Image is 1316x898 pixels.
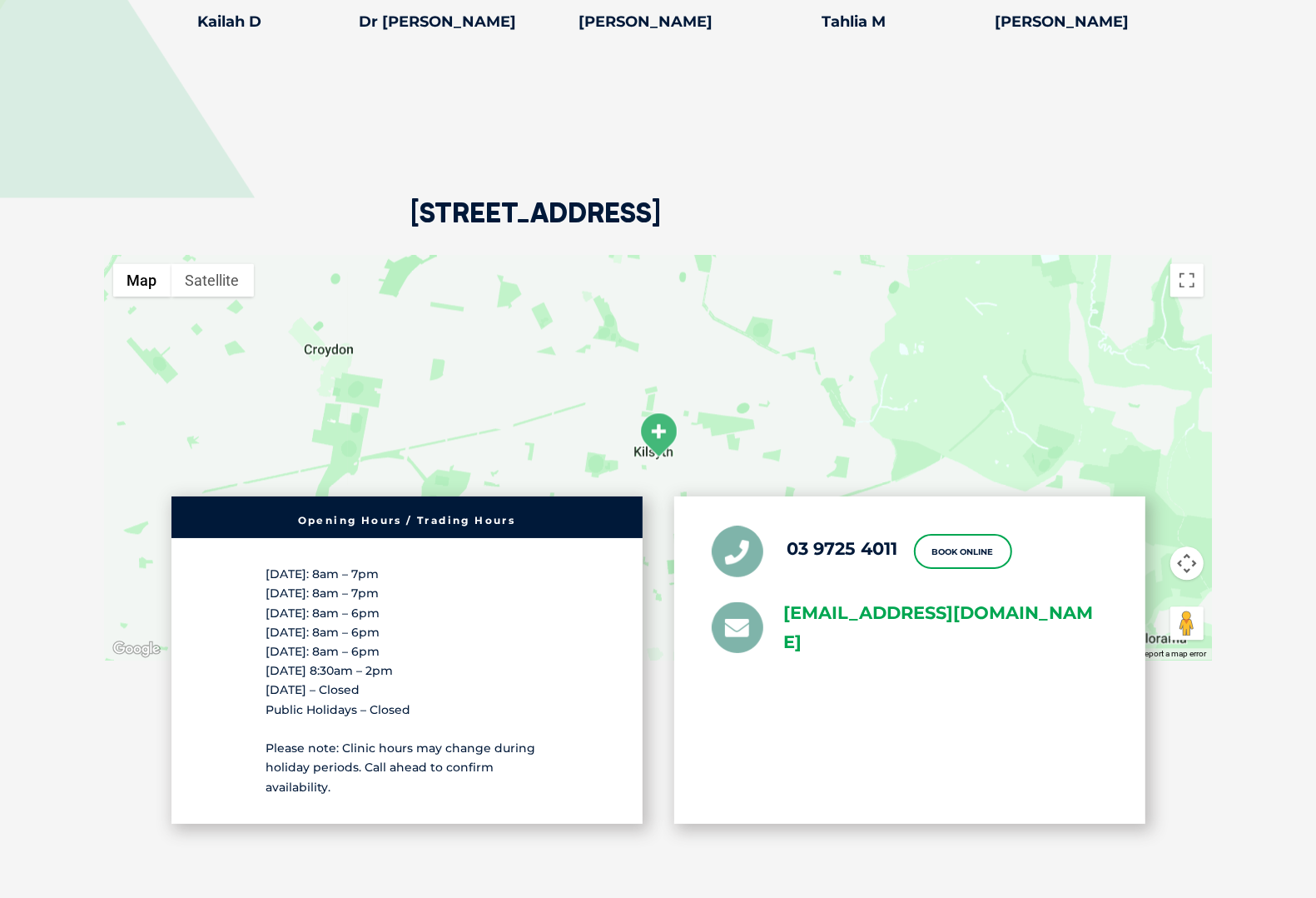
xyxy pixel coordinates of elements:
[411,199,662,255] h2: [STREET_ADDRESS]
[266,565,549,720] p: [DATE]: 8am – 7pm [DATE]: 8am – 7pm [DATE]: 8am – 6pm [DATE]: 8am – 6pm [DATE]: 8am – 6pm [DATE] ...
[342,14,534,29] h4: Dr [PERSON_NAME]
[914,534,1012,569] a: Book Online
[1170,263,1204,297] button: Toggle fullscreen view
[171,263,254,297] button: Show satellite imagery
[966,14,1158,29] h4: [PERSON_NAME]
[180,516,634,526] h6: Opening Hours / Trading Hours
[1284,76,1300,92] button: Search
[134,14,325,29] h4: Kailah D
[758,14,950,29] h4: Tahlia M
[550,14,742,29] h4: [PERSON_NAME]
[266,739,549,797] p: Please note: Clinic hours may change during holiday periods. Call ahead to confirm availability.
[113,263,171,297] button: Show street map
[787,537,898,558] a: 03 9725 4011
[784,599,1108,657] a: [EMAIL_ADDRESS][DOMAIN_NAME]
